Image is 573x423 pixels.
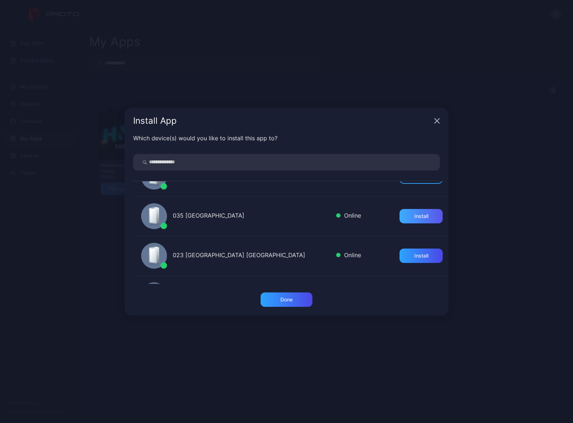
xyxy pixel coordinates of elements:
[336,211,361,222] div: Online
[173,211,330,222] div: 035 [GEOGRAPHIC_DATA]
[173,251,330,261] div: 023 [GEOGRAPHIC_DATA] [GEOGRAPHIC_DATA]
[280,297,293,303] div: Done
[414,253,428,259] div: Install
[133,134,440,142] div: Which device(s) would you like to install this app to?
[414,213,428,219] div: Install
[336,251,361,261] div: Online
[400,209,443,223] button: Install
[261,292,312,307] button: Done
[133,117,431,125] div: Install App
[400,249,443,263] button: Install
